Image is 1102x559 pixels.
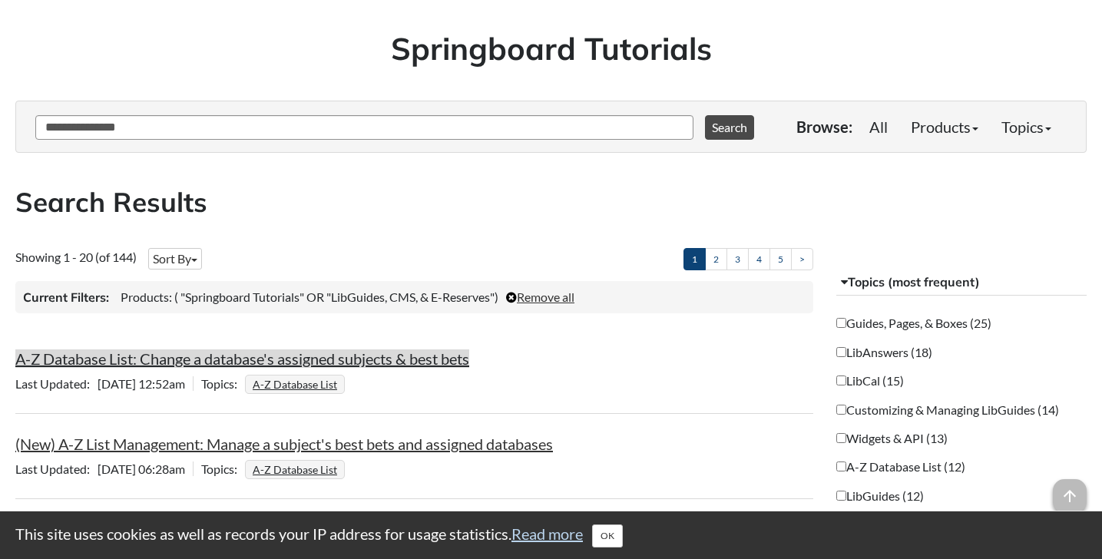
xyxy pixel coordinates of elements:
[245,461,349,476] ul: Topics
[15,184,1087,221] h2: Search Results
[705,115,754,140] button: Search
[15,250,137,264] span: Showing 1 - 20 (of 144)
[15,376,193,391] span: [DATE] 12:52am
[683,248,706,270] a: 1
[15,349,469,368] a: A-Z Database List: Change a database's assigned subjects & best bets
[511,524,583,543] a: Read more
[15,376,98,391] span: Last Updated
[769,248,792,270] a: 5
[15,461,98,476] span: Last Updated
[121,289,172,304] span: Products:
[836,461,846,471] input: A-Z Database List (12)
[836,315,991,332] label: Guides, Pages, & Boxes (25)
[899,111,990,142] a: Products
[506,289,574,304] a: Remove all
[836,347,846,357] input: LibAnswers (18)
[726,248,749,270] a: 3
[15,461,193,476] span: [DATE] 06:28am
[836,318,846,328] input: Guides, Pages, & Boxes (25)
[791,248,813,270] a: >
[836,402,1059,418] label: Customizing & Managing LibGuides (14)
[836,405,846,415] input: Customizing & Managing LibGuides (14)
[148,248,202,270] button: Sort By
[836,458,965,475] label: A-Z Database List (12)
[836,269,1087,296] button: Topics (most frequent)
[705,248,727,270] a: 2
[836,375,846,385] input: LibCal (15)
[1053,479,1087,513] span: arrow_upward
[1053,481,1087,499] a: arrow_upward
[990,111,1063,142] a: Topics
[250,373,339,395] a: A-Z Database List
[683,248,813,270] ul: Pagination of search results
[250,458,339,481] a: A-Z Database List
[23,289,109,306] h3: Current Filters
[174,289,498,304] span: ( "Springboard Tutorials" OR "LibGuides, CMS, & E-Reserves")
[15,435,553,453] a: (New) A-Z List Management: Manage a subject's best bets and assigned databases
[748,248,770,270] a: 4
[836,433,846,443] input: Widgets & API (13)
[201,461,245,476] span: Topics
[858,111,899,142] a: All
[836,372,904,389] label: LibCal (15)
[27,27,1075,70] h1: Springboard Tutorials
[836,430,948,447] label: Widgets & API (13)
[201,376,245,391] span: Topics
[245,376,349,391] ul: Topics
[836,488,924,504] label: LibGuides (12)
[592,524,623,547] button: Close
[836,344,932,361] label: LibAnswers (18)
[796,116,852,137] p: Browse:
[836,491,846,501] input: LibGuides (12)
